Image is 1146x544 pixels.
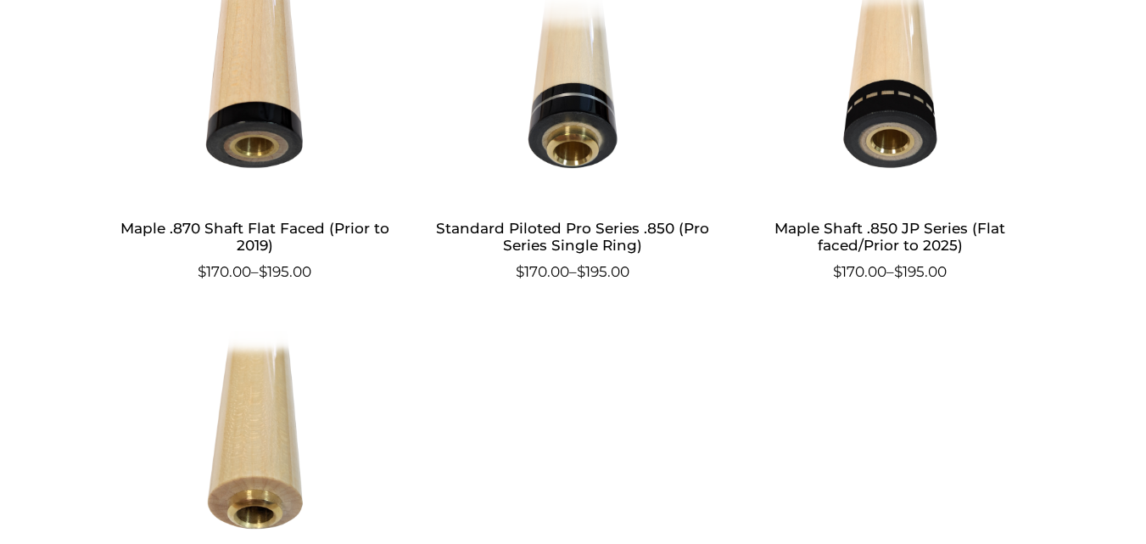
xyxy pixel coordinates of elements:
bdi: 170.00 [833,263,886,280]
bdi: 195.00 [259,263,311,280]
span: $ [259,263,267,280]
span: $ [833,263,841,280]
span: $ [894,263,903,280]
bdi: 195.00 [894,263,947,280]
span: $ [516,263,524,280]
span: – [749,261,1031,283]
bdi: 195.00 [577,263,629,280]
span: $ [198,263,206,280]
h2: Standard Piloted Pro Series .850 (Pro Series Single Ring) [431,212,713,261]
bdi: 170.00 [516,263,569,280]
span: – [114,261,396,283]
h2: Maple Shaft .850 JP Series (Flat faced/Prior to 2025) [749,212,1031,261]
bdi: 170.00 [198,263,251,280]
h2: Maple .870 Shaft Flat Faced (Prior to 2019) [114,212,396,261]
span: $ [577,263,585,280]
span: – [431,261,713,283]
